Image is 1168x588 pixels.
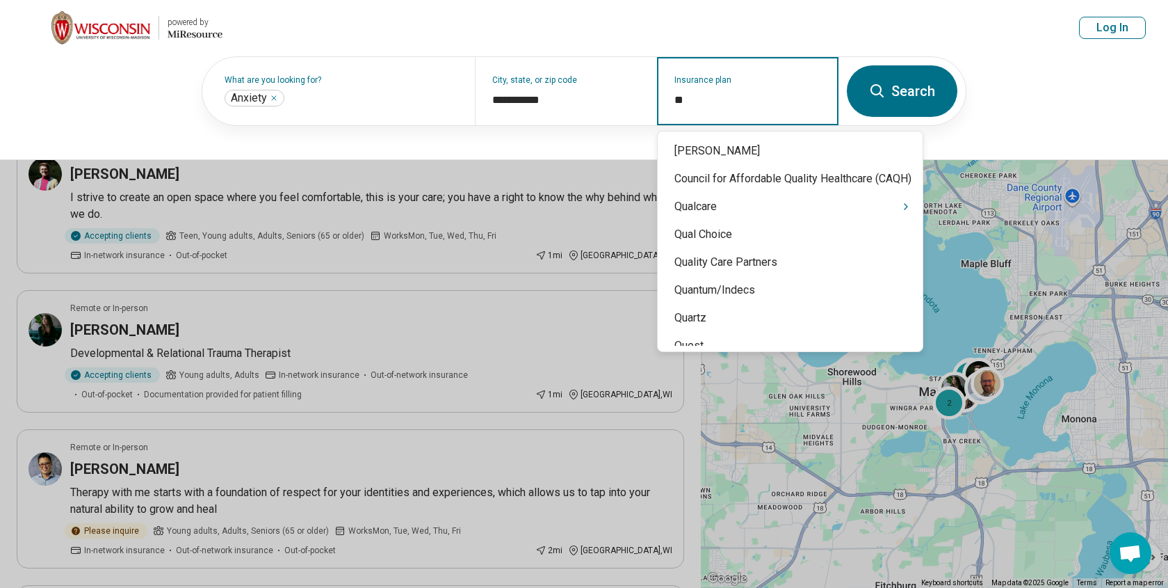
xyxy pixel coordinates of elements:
span: Anxiety [231,91,267,105]
button: Search [847,65,957,117]
div: Quantum/Indecs [658,276,923,304]
button: Anxiety [270,94,278,102]
button: Log In [1079,17,1146,39]
div: Quest [658,332,923,360]
label: What are you looking for? [225,76,458,84]
div: [PERSON_NAME] [658,137,923,165]
div: Qualcare [658,193,923,221]
div: Suggestions [658,137,923,346]
div: Quartz [658,304,923,332]
div: Open chat [1110,532,1151,574]
div: Quality Care Partners [658,248,923,276]
div: Anxiety [225,90,284,106]
div: Qual Choice [658,221,923,248]
img: University of Wisconsin-Madison [51,11,150,45]
div: powered by [168,16,222,29]
div: Council for Affordable Quality Healthcare (CAQH) [658,165,923,193]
